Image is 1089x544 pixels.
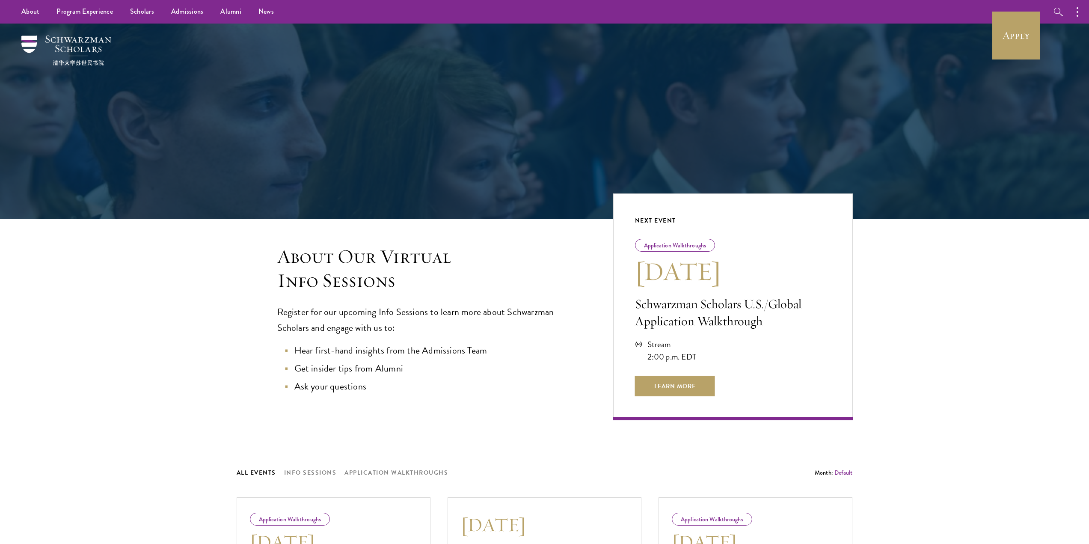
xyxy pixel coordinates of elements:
div: Next Event [635,215,831,226]
div: 2:00 p.m. EDT [647,351,697,363]
h3: [DATE] [635,256,831,287]
button: Default [834,468,853,477]
span: Month: [815,468,833,477]
li: Get insider tips from Alumni [286,361,579,377]
a: Next Event Application Walkthroughs [DATE] Schwarzman Scholars U.S./Global Application Walkthroug... [613,193,853,420]
div: Application Walkthroughs [635,239,715,252]
button: Info Sessions [284,467,337,478]
button: Application Walkthroughs [344,467,448,478]
a: Apply [992,12,1040,59]
li: Hear first-hand insights from the Admissions Team [286,343,579,359]
h3: About Our Virtual Info Sessions [277,245,579,293]
button: All Events [237,467,276,478]
li: Ask your questions [286,379,579,395]
h3: [DATE] [461,513,628,537]
img: Schwarzman Scholars [21,36,111,65]
div: Application Walkthroughs [250,513,330,526]
div: Stream [647,338,697,351]
div: Application Walkthroughs [672,513,752,526]
p: Register for our upcoming Info Sessions to learn more about Schwarzman Scholars and engage with u... [277,304,579,336]
p: Schwarzman Scholars U.S./Global Application Walkthrough [635,295,831,330]
span: Learn More [635,376,715,396]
